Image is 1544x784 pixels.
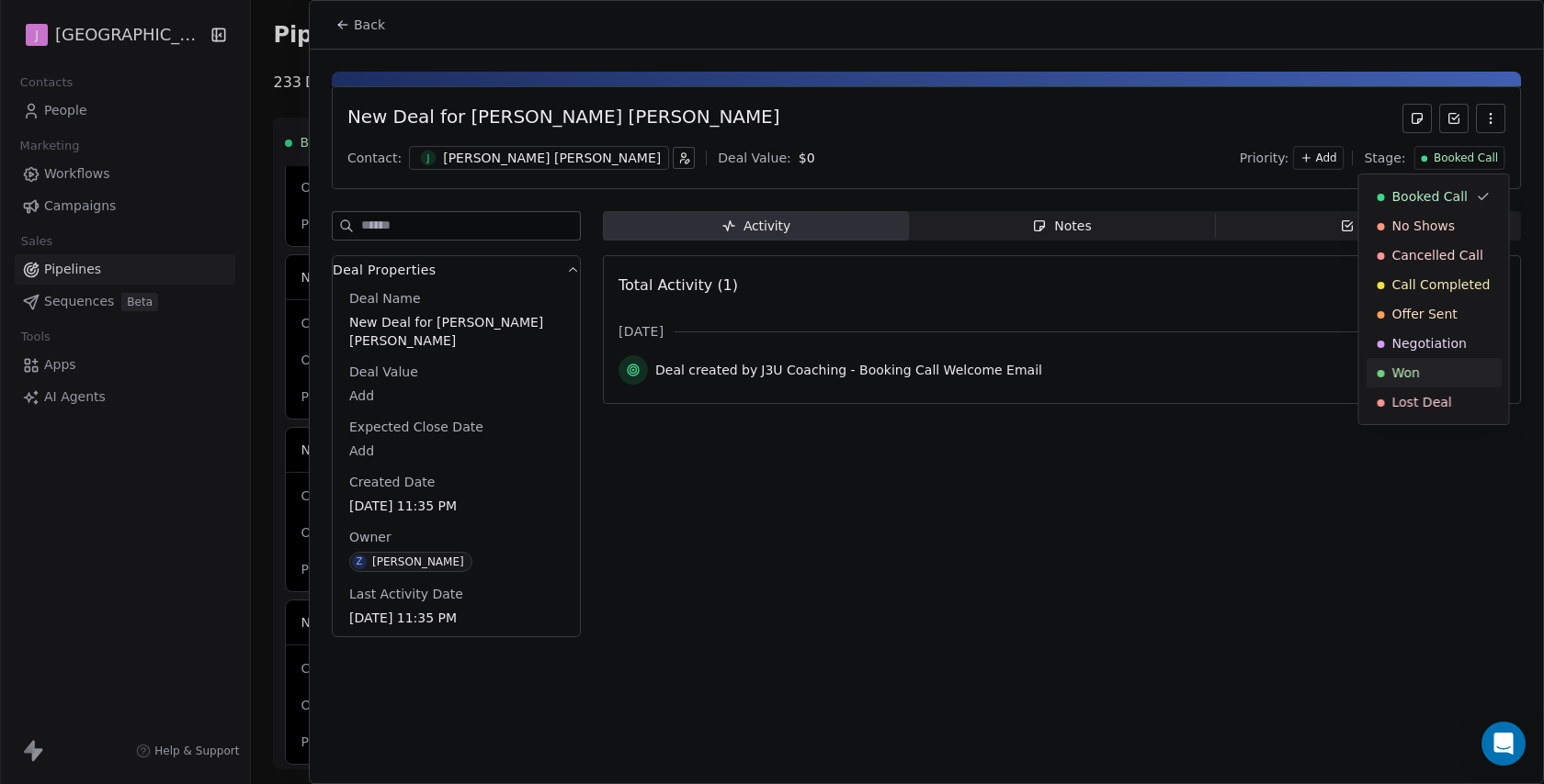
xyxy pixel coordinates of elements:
div: Suggestions [1367,182,1502,417]
span: Cancelled Call [1392,246,1483,264]
span: Won [1392,364,1420,382]
span: Call Completed [1392,275,1491,294]
span: Offer Sent [1392,305,1458,323]
span: Booked Call [1392,187,1468,206]
span: Negotiation [1392,334,1467,353]
span: Lost Deal [1392,393,1452,411]
span: No Shows [1392,217,1456,235]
